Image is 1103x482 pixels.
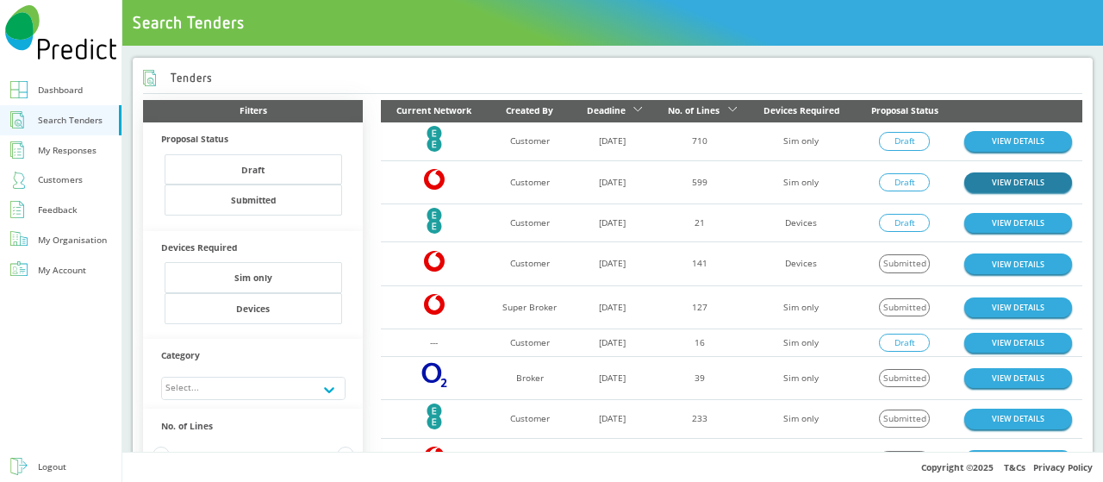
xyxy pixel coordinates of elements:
td: [DATE] [572,285,652,329]
h2: Tenders [143,70,213,86]
td: Sim only [747,400,856,438]
td: [DATE] [572,160,652,203]
td: 112 [652,438,747,481]
td: 710 [652,122,747,160]
td: Customer [488,204,572,242]
a: VIEW DETAILS [964,450,1072,470]
a: VIEW DETAILS [964,333,1072,353]
div: Proposal Status [161,131,346,153]
td: [DATE] [572,438,652,481]
div: Select... [165,380,199,397]
td: Customer [488,160,572,203]
div: Devices [236,304,270,313]
a: Privacy Policy [1033,461,1093,473]
div: Copyright © 2025 [122,452,1103,482]
td: 233 [652,400,747,438]
div: Current Network [391,103,477,119]
td: Sim only [747,329,856,357]
div: Feedback [38,202,78,218]
a: VIEW DETAILS [964,254,1072,273]
a: VIEW DETAILS [964,368,1072,388]
td: Sim only [747,160,856,203]
div: Filters [143,100,363,122]
button: Draft [165,154,342,185]
div: Submitted [231,196,276,204]
div: Category [161,347,346,370]
a: VIEW DETAILS [964,172,1072,192]
div: Draft [879,132,930,150]
div: Submitted [879,298,930,316]
td: [DATE] [572,122,652,160]
div: Customers [38,172,83,188]
div: Search Tenders [38,112,103,128]
td: Sim only [747,122,856,160]
td: Sim only [747,285,856,329]
td: [DATE] [572,400,652,438]
button: Submitted [165,185,342,216]
a: T&Cs [1004,461,1025,473]
div: Draft [241,166,265,174]
td: Broker [488,356,572,399]
td: Customer [488,329,572,357]
div: Draft [879,173,930,191]
div: Submitted [879,451,930,469]
div: Sim only [234,273,272,282]
div: Devices Required [757,103,845,119]
td: Customer [488,122,572,160]
td: [DATE] [572,242,652,285]
div: Logout [38,459,66,475]
div: Submitted [879,410,930,428]
td: [DATE] [572,329,652,357]
td: Sim only [747,438,856,481]
div: Devices Required [161,240,346,262]
td: 599 [652,160,747,203]
button: Sim only [165,262,342,293]
td: Sim only [747,356,856,399]
div: Draft [879,334,930,352]
td: 127 [652,285,747,329]
td: Customer [488,438,572,481]
td: Devices [747,242,856,285]
td: [DATE] [572,204,652,242]
td: 39 [652,356,747,399]
div: Dashboard [38,82,83,98]
div: My Responses [38,142,97,159]
div: No. of Lines [663,103,725,119]
div: My Organisation [38,232,107,248]
td: Customer [488,400,572,438]
td: 141 [652,242,747,285]
td: 16 [652,329,747,357]
a: VIEW DETAILS [964,213,1072,233]
div: Deadline [583,103,630,119]
td: Customer [488,242,572,285]
td: Super Broker [488,285,572,329]
div: Draft [879,214,930,232]
td: 21 [652,204,747,242]
div: My Account [38,262,86,279]
div: No. of Lines [161,418,346,441]
div: Submitted [879,254,930,272]
div: Submitted [879,369,930,387]
img: Predict Mobile [5,5,116,59]
a: VIEW DETAILS [964,297,1072,317]
td: [DATE] [572,356,652,399]
div: Proposal Status [866,103,944,119]
a: VIEW DETAILS [964,409,1072,429]
div: Created By [498,103,562,119]
td: --- [381,329,488,357]
button: Devices [165,293,342,324]
a: VIEW DETAILS [964,131,1072,151]
td: Devices [747,204,856,242]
